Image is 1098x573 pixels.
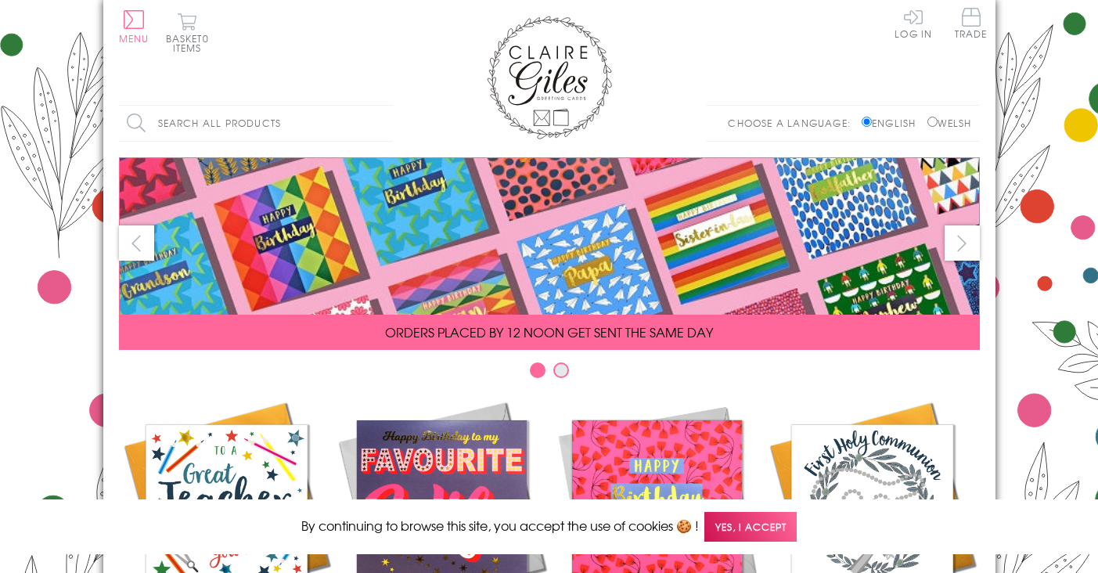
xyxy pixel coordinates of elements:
[530,362,545,378] button: Carousel Page 1 (Current Slide)
[862,116,923,130] label: English
[927,117,938,127] input: Welsh
[166,13,209,52] button: Basket0 items
[173,31,209,55] span: 0 items
[927,116,972,130] label: Welsh
[945,225,980,261] button: next
[119,362,980,386] div: Carousel Pagination
[119,106,393,141] input: Search all products
[895,8,932,38] a: Log In
[553,362,569,378] button: Carousel Page 2
[862,117,872,127] input: English
[487,16,612,139] img: Claire Giles Greetings Cards
[728,116,859,130] p: Choose a language:
[955,8,988,41] a: Trade
[119,225,154,261] button: prev
[704,512,797,542] span: Yes, I accept
[385,323,713,341] span: ORDERS PLACED BY 12 NOON GET SENT THE SAME DAY
[119,31,149,45] span: Menu
[119,10,149,43] button: Menu
[377,106,393,141] input: Search
[955,8,988,38] span: Trade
